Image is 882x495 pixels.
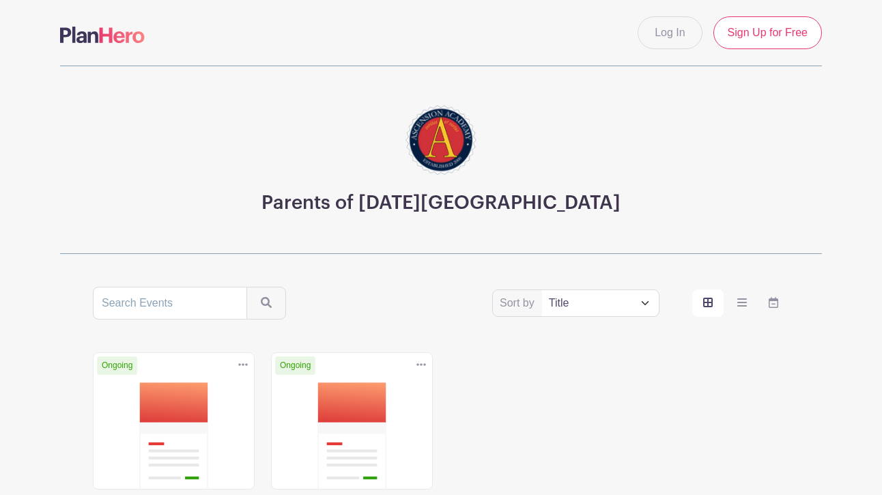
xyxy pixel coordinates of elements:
[93,287,247,320] input: Search Events
[261,192,621,215] h3: Parents of [DATE][GEOGRAPHIC_DATA]
[692,289,789,317] div: order and view
[500,295,539,311] label: Sort by
[400,99,482,181] img: ascension-academy-logo.png
[638,16,702,49] a: Log In
[60,27,145,43] img: logo-507f7623f17ff9eddc593b1ce0a138ce2505c220e1c5a4e2b4648c50719b7d32.svg
[713,16,822,49] a: Sign Up for Free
